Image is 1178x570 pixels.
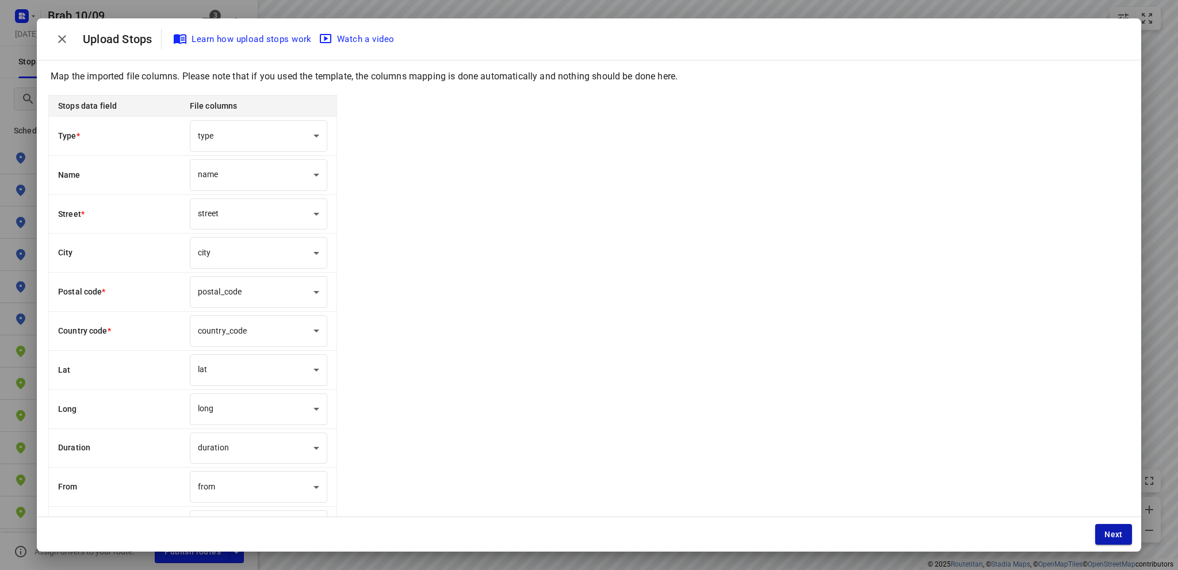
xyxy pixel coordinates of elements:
div: from [190,471,327,503]
button: Watch a video [316,29,399,49]
p: Long [58,403,167,415]
div: to [190,510,327,542]
span: Learn how upload stops work [175,32,312,47]
div: city [190,237,327,269]
div: lat [190,354,327,386]
div: duration [190,433,327,464]
th: Stops data field [49,95,181,117]
p: Country code [58,325,167,337]
p: Map the imported file columns. Please note that if you used the template, the columns mapping is ... [51,70,1127,83]
p: Name [58,169,167,181]
p: Postal code [58,286,167,298]
p: Duration [58,442,167,454]
th: File columns [181,95,336,117]
p: Type [58,130,167,142]
div: postal_code [190,276,327,308]
a: Learn how upload stops work [171,29,316,49]
span: Next [1104,530,1123,539]
div: type [190,120,327,152]
p: Street [58,208,167,220]
p: City [58,247,167,259]
div: street [190,198,327,230]
div: long [190,393,327,425]
p: Lat [58,364,167,376]
button: Next [1095,524,1132,545]
span: Watch a video [321,32,395,47]
div: country_code [190,315,327,347]
div: name [190,159,327,191]
p: Upload Stops [83,30,161,48]
p: From [58,481,167,493]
